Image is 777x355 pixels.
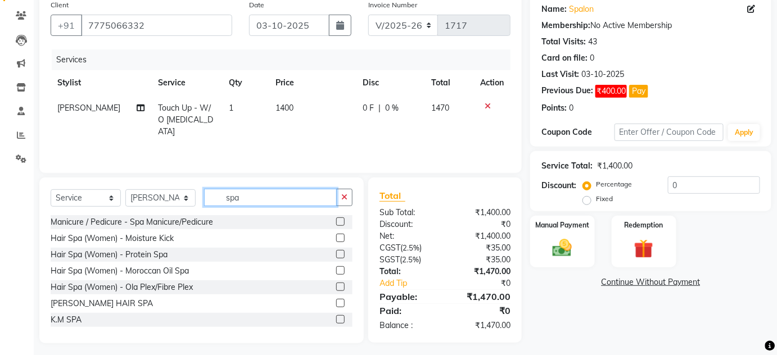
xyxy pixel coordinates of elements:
[596,179,632,189] label: Percentage
[596,194,613,204] label: Fixed
[222,70,269,95] th: Qty
[380,190,405,202] span: Total
[371,277,457,289] a: Add Tip
[51,216,213,228] div: Manicure / Pedicure - Spa Manicure/Pedicure
[371,242,445,254] div: ( )
[541,20,760,31] div: No Active Membership
[541,160,593,172] div: Service Total:
[445,290,519,303] div: ₹1,470.00
[541,69,579,80] div: Last Visit:
[57,103,120,113] span: [PERSON_NAME]
[541,85,593,98] div: Previous Due:
[51,249,168,261] div: Hair Spa (Women) - Protein Spa
[532,276,769,288] a: Continue Without Payment
[51,314,82,326] div: K.M SPA
[204,189,337,206] input: Search or Scan
[152,70,222,95] th: Service
[445,207,519,219] div: ₹1,400.00
[51,233,174,244] div: Hair Spa (Women) - Moisture Kick
[590,52,594,64] div: 0
[629,85,648,98] button: Pay
[541,36,586,48] div: Total Visits:
[51,15,82,36] button: +91
[51,298,153,310] div: [PERSON_NAME] HAIR SPA
[615,124,724,141] input: Enter Offer / Coupon Code
[595,85,627,98] span: ₹400.00
[541,102,567,114] div: Points:
[402,255,419,264] span: 2.5%
[356,70,425,95] th: Disc
[385,102,399,114] span: 0 %
[541,52,588,64] div: Card on file:
[445,242,519,254] div: ₹35.00
[541,20,590,31] div: Membership:
[546,237,578,260] img: _cash.svg
[535,220,589,230] label: Manual Payment
[371,254,445,266] div: ( )
[445,230,519,242] div: ₹1,400.00
[371,266,445,277] div: Total:
[371,290,445,303] div: Payable:
[728,124,760,141] button: Apply
[628,237,659,261] img: _gift.svg
[445,266,519,277] div: ₹1,470.00
[457,277,519,289] div: ₹0
[424,70,473,95] th: Total
[371,320,445,331] div: Balance :
[541,3,567,15] div: Name:
[445,254,519,266] div: ₹35.00
[275,103,293,113] span: 1400
[81,15,232,36] input: Search by Name/Mobile/Email/Code
[541,126,615,138] div: Coupon Code
[625,220,663,230] label: Redemption
[380,243,400,253] span: CGST
[473,70,511,95] th: Action
[445,304,519,317] div: ₹0
[51,265,189,277] div: Hair Spa (Women) - Moroccan Oil Spa
[159,103,214,136] span: Touch Up - W/O [MEDICAL_DATA]
[445,320,519,331] div: ₹1,470.00
[378,102,381,114] span: |
[541,180,576,192] div: Discount:
[588,36,597,48] div: 43
[445,219,519,230] div: ₹0
[569,102,573,114] div: 0
[380,254,400,265] span: SGST
[371,207,445,219] div: Sub Total:
[51,70,152,95] th: Stylist
[229,103,233,113] span: 1
[269,70,355,95] th: Price
[597,160,633,172] div: ₹1,400.00
[403,243,419,252] span: 2.5%
[371,219,445,230] div: Discount:
[363,102,374,114] span: 0 F
[431,103,449,113] span: 1470
[51,281,193,293] div: Hair Spa (Women) - Ola Plex/Fibre Plex
[581,69,624,80] div: 03-10-2025
[371,230,445,242] div: Net:
[52,49,519,70] div: Services
[371,304,445,317] div: Paid:
[569,3,594,15] a: Spalon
